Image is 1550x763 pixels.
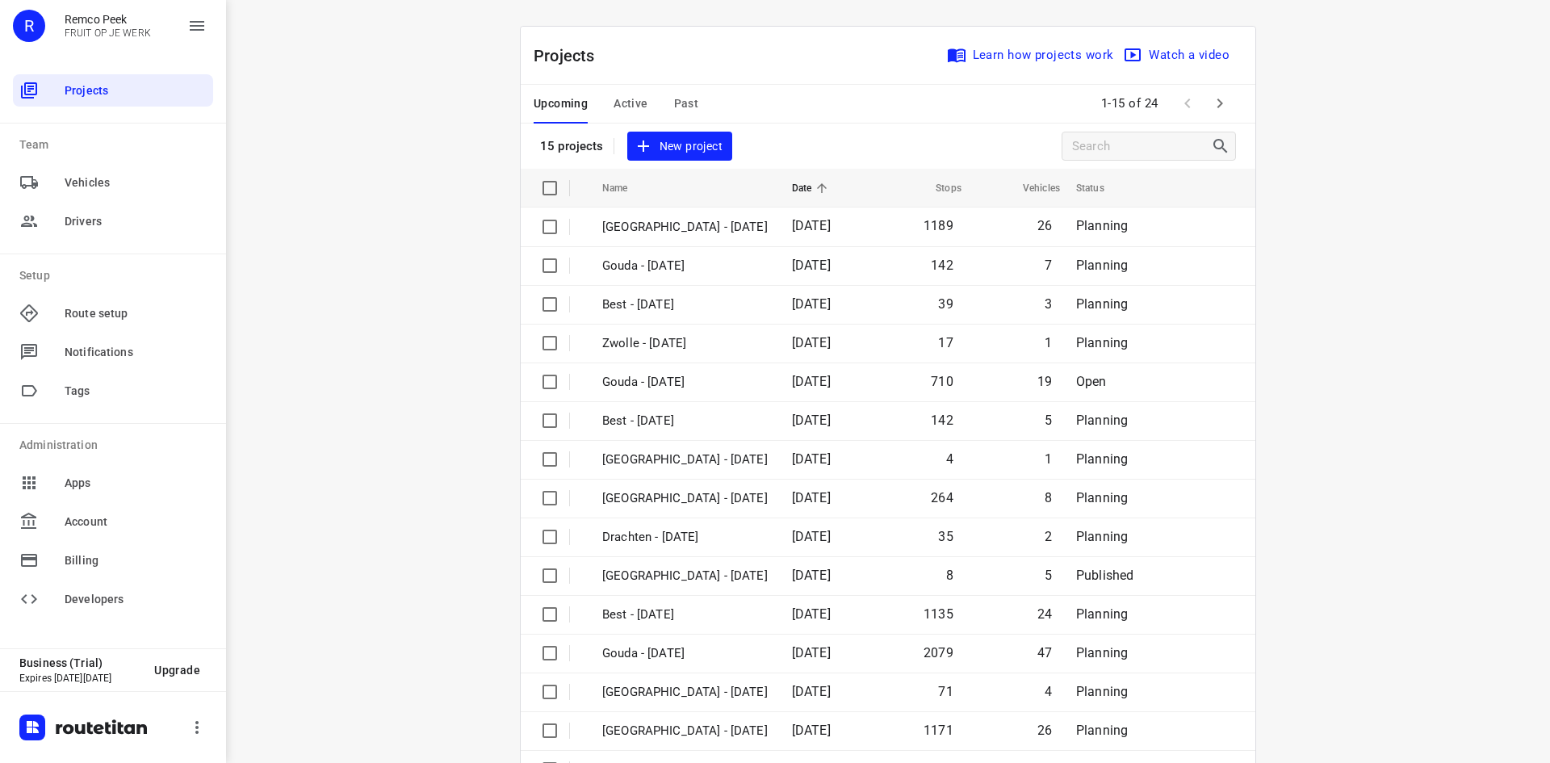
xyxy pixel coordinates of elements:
span: Apps [65,475,207,492]
p: Expires [DATE][DATE] [19,673,141,684]
p: Antwerpen - Thursday [602,451,768,469]
div: Billing [13,544,213,576]
span: [DATE] [792,451,831,467]
span: Planning [1076,684,1128,699]
span: Vehicles [65,174,207,191]
span: Published [1076,568,1134,583]
span: 19 [1037,374,1052,389]
span: Planning [1076,218,1128,233]
div: Drivers [13,205,213,237]
p: Gouda - Wednesday [602,644,768,663]
span: Open [1076,374,1107,389]
span: Tags [65,383,207,400]
div: Apps [13,467,213,499]
span: 710 [931,374,953,389]
span: 1189 [924,218,953,233]
p: Gouda - Thursday [602,373,768,392]
span: 1171 [924,723,953,738]
p: Remco Peek [65,13,151,26]
span: Planning [1076,296,1128,312]
div: Projects [13,74,213,107]
span: 26 [1037,723,1052,738]
span: Date [792,178,833,198]
span: Active [614,94,647,114]
div: Vehicles [13,166,213,199]
span: [DATE] [792,529,831,544]
span: 8 [946,568,953,583]
span: Upgrade [154,664,200,677]
span: Stops [915,178,961,198]
span: Previous Page [1171,87,1204,119]
span: [DATE] [792,335,831,350]
span: 1135 [924,606,953,622]
p: Business (Trial) [19,656,141,669]
span: [DATE] [792,218,831,233]
span: 71 [938,684,953,699]
div: Notifications [13,336,213,368]
span: 264 [931,490,953,505]
p: Administration [19,437,213,454]
p: Gouda - [DATE] [602,257,768,275]
span: Planning [1076,529,1128,544]
span: 35 [938,529,953,544]
span: [DATE] [792,684,831,699]
span: Vehicles [1002,178,1060,198]
span: 142 [931,413,953,428]
span: Notifications [65,344,207,361]
p: Antwerpen - Wednesday [602,683,768,702]
span: Billing [65,552,207,569]
div: Account [13,505,213,538]
span: Past [674,94,699,114]
div: Search [1211,136,1235,156]
div: Tags [13,375,213,407]
span: 26 [1037,218,1052,233]
span: Next Page [1204,87,1236,119]
span: Planning [1076,335,1128,350]
span: 7 [1045,258,1052,273]
span: Planning [1076,413,1128,428]
span: Route setup [65,305,207,322]
p: Drachten - Thursday [602,528,768,547]
span: Developers [65,591,207,608]
p: Gemeente Rotterdam - Thursday [602,567,768,585]
div: Developers [13,583,213,615]
span: 24 [1037,606,1052,622]
span: 17 [938,335,953,350]
span: [DATE] [792,723,831,738]
span: Planning [1076,451,1128,467]
p: [GEOGRAPHIC_DATA] - [DATE] [602,218,768,237]
p: Zwolle - Friday [602,334,768,353]
span: 47 [1037,645,1052,660]
button: Upgrade [141,656,213,685]
span: 5 [1045,568,1052,583]
span: Planning [1076,258,1128,273]
p: Setup [19,267,213,284]
span: 5 [1045,413,1052,428]
span: 39 [938,296,953,312]
p: FRUIT OP JE WERK [65,27,151,39]
p: Best - Thursday [602,412,768,430]
span: 1-15 of 24 [1095,86,1165,121]
span: [DATE] [792,374,831,389]
span: 4 [946,451,953,467]
span: Planning [1076,490,1128,505]
span: Planning [1076,723,1128,738]
span: 142 [931,258,953,273]
span: 2079 [924,645,953,660]
span: 1 [1045,451,1052,467]
span: 3 [1045,296,1052,312]
span: Account [65,514,207,530]
p: Projects [534,44,608,68]
span: [DATE] [792,568,831,583]
span: Upcoming [534,94,588,114]
p: Zwolle - Wednesday [602,722,768,740]
span: [DATE] [792,296,831,312]
span: 4 [1045,684,1052,699]
input: Search projects [1072,134,1211,159]
span: Projects [65,82,207,99]
button: New project [627,132,732,161]
span: Planning [1076,645,1128,660]
span: 8 [1045,490,1052,505]
div: R [13,10,45,42]
div: Route setup [13,297,213,329]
